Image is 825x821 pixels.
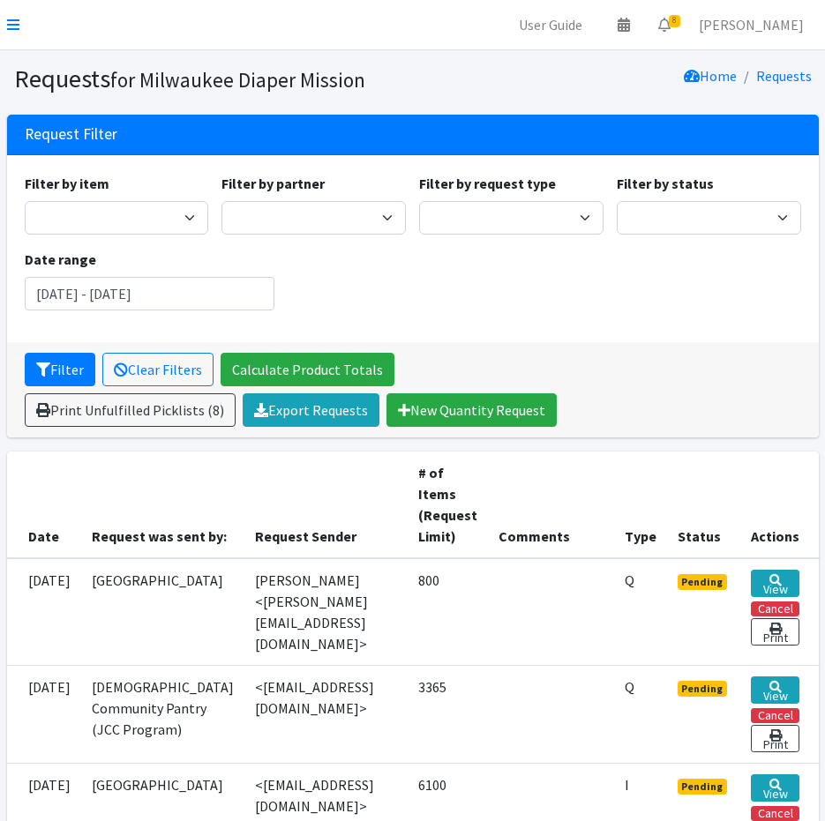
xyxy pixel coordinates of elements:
a: User Guide [505,7,596,42]
th: Request was sent by: [81,452,244,558]
th: Request Sender [244,452,408,558]
td: [GEOGRAPHIC_DATA] [81,558,244,666]
th: Actions [740,452,821,558]
button: Filter [25,353,95,386]
a: Clear Filters [102,353,214,386]
a: Print [751,725,799,752]
td: [DATE] [7,558,81,666]
th: Comments [488,452,614,558]
td: 800 [408,558,488,666]
th: Status [667,452,741,558]
h3: Request Filter [25,125,117,144]
a: Calculate Product Totals [221,353,394,386]
abbr: Quantity [625,571,634,589]
button: Cancel [751,806,799,821]
abbr: Individual [625,776,629,794]
td: [PERSON_NAME] <[PERSON_NAME][EMAIL_ADDRESS][DOMAIN_NAME]> [244,558,408,666]
a: Print Unfulfilled Picklists (8) [25,393,236,427]
span: Pending [678,681,728,697]
abbr: Quantity [625,678,634,696]
td: [DEMOGRAPHIC_DATA] Community Pantry (JCC Program) [81,665,244,763]
th: Type [614,452,667,558]
a: Print [751,618,799,646]
small: for Milwaukee Diaper Mission [110,67,365,93]
a: View [751,774,799,802]
label: Date range [25,249,96,270]
label: Filter by partner [221,173,325,194]
a: New Quantity Request [386,393,557,427]
button: Cancel [751,601,799,616]
a: 8 [644,7,685,42]
td: <[EMAIL_ADDRESS][DOMAIN_NAME]> [244,665,408,763]
a: View [751,676,799,704]
label: Filter by item [25,173,109,194]
span: Pending [678,574,728,590]
th: # of Items (Request Limit) [408,452,488,558]
input: January 1, 2011 - December 31, 2011 [25,277,274,310]
a: Home [684,67,737,85]
th: Date [7,452,81,558]
a: View [751,570,799,597]
button: Cancel [751,708,799,723]
td: 3365 [408,665,488,763]
a: [PERSON_NAME] [685,7,818,42]
span: 8 [669,15,680,27]
a: Requests [756,67,812,85]
td: [DATE] [7,665,81,763]
h1: Requests [14,63,407,94]
a: Export Requests [243,393,379,427]
label: Filter by status [617,173,714,194]
span: Pending [678,779,728,795]
label: Filter by request type [419,173,556,194]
